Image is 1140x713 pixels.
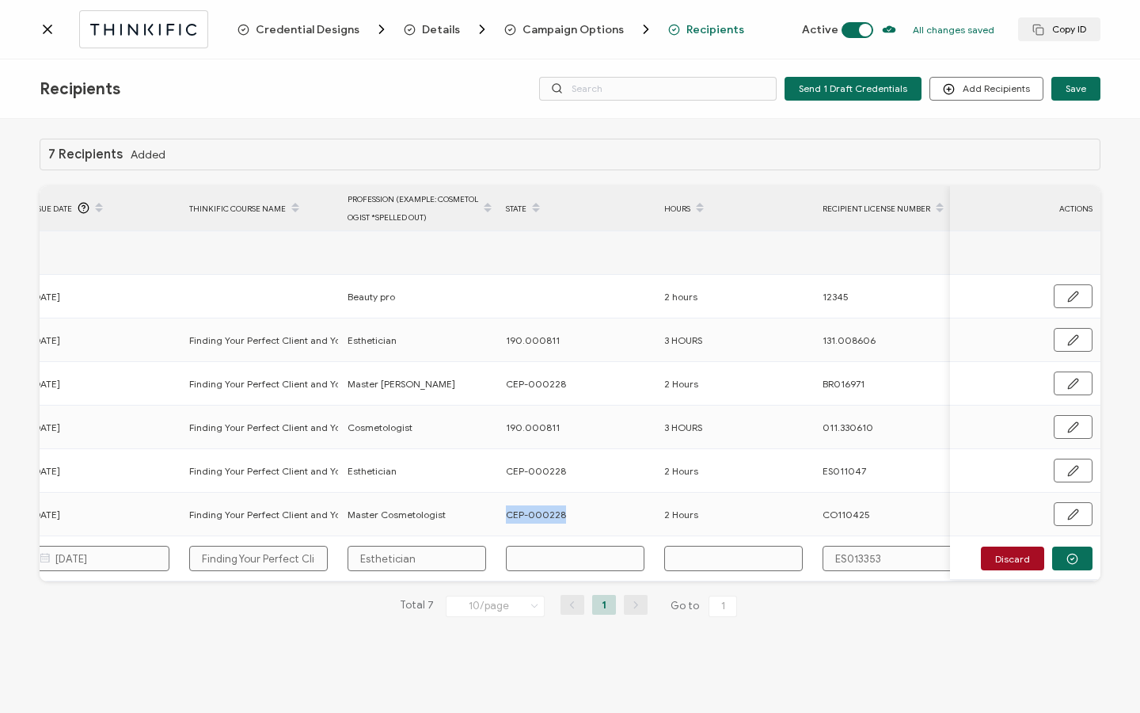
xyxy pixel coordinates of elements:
[348,288,395,306] span: Beauty pro
[498,195,656,222] div: State
[31,200,72,218] span: Issue Date
[189,331,481,349] span: Finding Your Perfect Client and Your Niche and Why It's Important
[539,77,777,101] input: Search
[348,418,412,437] span: Cosmetologist
[1051,77,1100,101] button: Save
[668,24,744,36] span: Recipients
[592,595,616,615] li: 1
[664,462,698,480] span: 2 Hours
[348,505,446,524] span: Master Cosmetologist
[506,418,560,437] span: 190.000811
[522,24,624,36] span: Campaign Options
[815,195,973,222] div: recipient license number
[981,547,1044,570] button: Discard
[823,288,849,306] span: 12345
[950,200,1100,218] div: ACTIONS
[823,331,876,349] span: 131.008606
[256,24,359,36] span: Credential Designs
[664,288,697,306] span: 2 hours
[348,462,397,480] span: Esthetician
[656,195,815,222] div: Hours
[422,24,460,36] span: Details
[506,505,566,524] span: CEP-000228
[664,375,698,393] span: 2 Hours
[31,331,60,349] span: [DATE]
[929,77,1043,101] button: Add Recipients
[446,596,545,617] input: Select
[799,84,907,93] span: Send 1 Draft Credentials
[1061,637,1140,713] iframe: Chat Widget
[31,505,60,524] span: [DATE]
[348,331,397,349] span: Esthetician
[504,21,654,37] span: Campaign Options
[671,595,740,617] span: Go to
[1032,24,1086,36] span: Copy ID
[189,462,481,480] span: Finding Your Perfect Client and Your Niche and Why It's Important
[506,462,566,480] span: CEP-000228
[189,505,481,524] span: Finding Your Perfect Client and Your Niche and Why It's Important
[131,149,165,161] span: Added
[48,147,123,162] h1: 7 Recipients
[823,418,873,437] span: 011.330610
[189,418,481,437] span: Finding Your Perfect Client and Your Niche and Why It's Important
[404,21,490,37] span: Details
[823,375,864,393] span: BR016971
[823,462,866,480] span: ES011047
[823,505,870,524] span: CO110425
[664,505,698,524] span: 2 Hours
[785,77,921,101] button: Send 1 Draft Credentials
[31,462,60,480] span: [DATE]
[506,375,566,393] span: CEP-000228
[40,79,120,99] span: Recipients
[686,24,744,36] span: Recipients
[237,21,389,37] span: Credential Designs
[664,418,702,437] span: 3 HOURS
[400,595,434,617] span: Total 7
[348,375,455,393] span: Master [PERSON_NAME]
[802,23,838,36] span: Active
[31,288,60,306] span: [DATE]
[1018,17,1100,41] button: Copy ID
[181,195,340,222] div: Thinkific Course Name
[664,331,702,349] span: 3 HOURS
[1066,84,1086,93] span: Save
[506,331,560,349] span: 190.000811
[189,375,481,393] span: Finding Your Perfect Client and Your Niche and Why It's Important
[913,24,994,36] p: All changes saved
[31,418,60,437] span: [DATE]
[31,375,60,393] span: [DATE]
[88,20,199,40] img: thinkific.svg
[340,190,498,227] div: Profession (Example: cosmetologist *spelled out)
[237,21,744,37] div: Breadcrumb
